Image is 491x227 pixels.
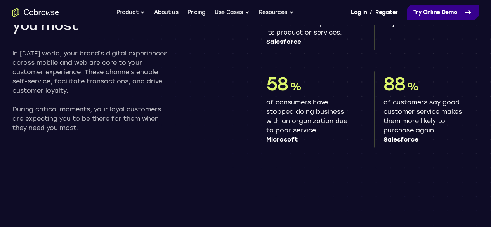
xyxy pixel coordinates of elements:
a: Go to the home page [12,8,59,17]
span: Salesforce [266,37,355,47]
a: Try Online Demo [407,5,479,20]
a: Pricing [187,5,205,20]
span: Microsoft [266,135,355,144]
span: / [370,8,372,17]
p: of customers say good customer service makes them more likely to purchase again. [383,98,472,144]
button: Use Cases [215,5,250,20]
p: During critical moments, your loyal customers are expecting you to be there for them when they ne... [12,105,172,133]
span: 58 [266,73,288,95]
p: of consumers have stopped doing business with an organization due to poor service. [266,98,355,144]
span: 88 [383,73,405,95]
a: Register [375,5,398,20]
a: Log In [351,5,366,20]
span: Salesforce [383,135,472,144]
span: % [290,80,301,93]
span: % [407,80,418,93]
p: In [DATE] world, your brand’s digital experiences across mobile and web are core to your customer... [12,49,172,95]
button: Product [116,5,145,20]
a: About us [154,5,178,20]
button: Resources [259,5,294,20]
